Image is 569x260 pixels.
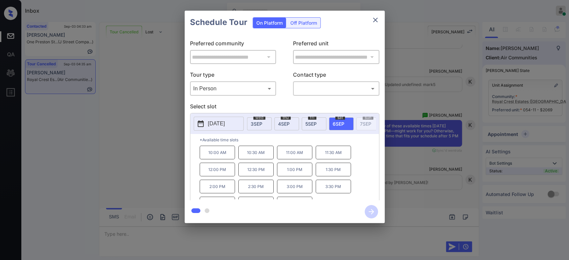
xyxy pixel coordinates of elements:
h2: Schedule Tour [185,11,253,34]
p: 3:30 PM [316,180,351,193]
p: 11:00 AM [277,146,312,159]
p: 11:30 AM [316,146,351,159]
p: 5:00 PM [277,197,312,210]
p: 10:30 AM [238,146,274,159]
p: Preferred unit [293,39,379,50]
div: In Person [192,83,275,94]
p: *Available time slots [200,134,379,146]
span: sat [335,116,345,120]
div: Off Platform [287,18,320,28]
p: 12:00 PM [200,163,235,176]
div: date-select [247,117,272,130]
p: 3:00 PM [277,180,312,193]
span: 5 SEP [305,121,317,127]
span: thu [281,116,291,120]
button: [DATE] [194,117,244,131]
p: Select slot [190,102,379,113]
span: 4 SEP [278,121,290,127]
span: 6 SEP [333,121,344,127]
button: close [369,13,382,27]
div: date-select [329,117,354,130]
p: 4:30 PM [238,197,274,210]
p: 2:00 PM [200,180,235,193]
div: date-select [274,117,299,130]
p: 12:30 PM [238,163,274,176]
span: wed [253,116,265,120]
p: 1:00 PM [277,163,312,176]
span: fri [308,116,316,120]
p: [DATE] [208,120,225,128]
div: On Platform [253,18,286,28]
p: Contact type [293,71,379,81]
div: date-select [302,117,326,130]
p: Preferred community [190,39,276,50]
p: 10:00 AM [200,146,235,159]
button: btn-next [361,203,382,220]
p: Tour type [190,71,276,81]
p: 2:30 PM [238,180,274,193]
p: 1:30 PM [316,163,351,176]
span: 3 SEP [251,121,262,127]
p: 4:00 PM [200,197,235,210]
